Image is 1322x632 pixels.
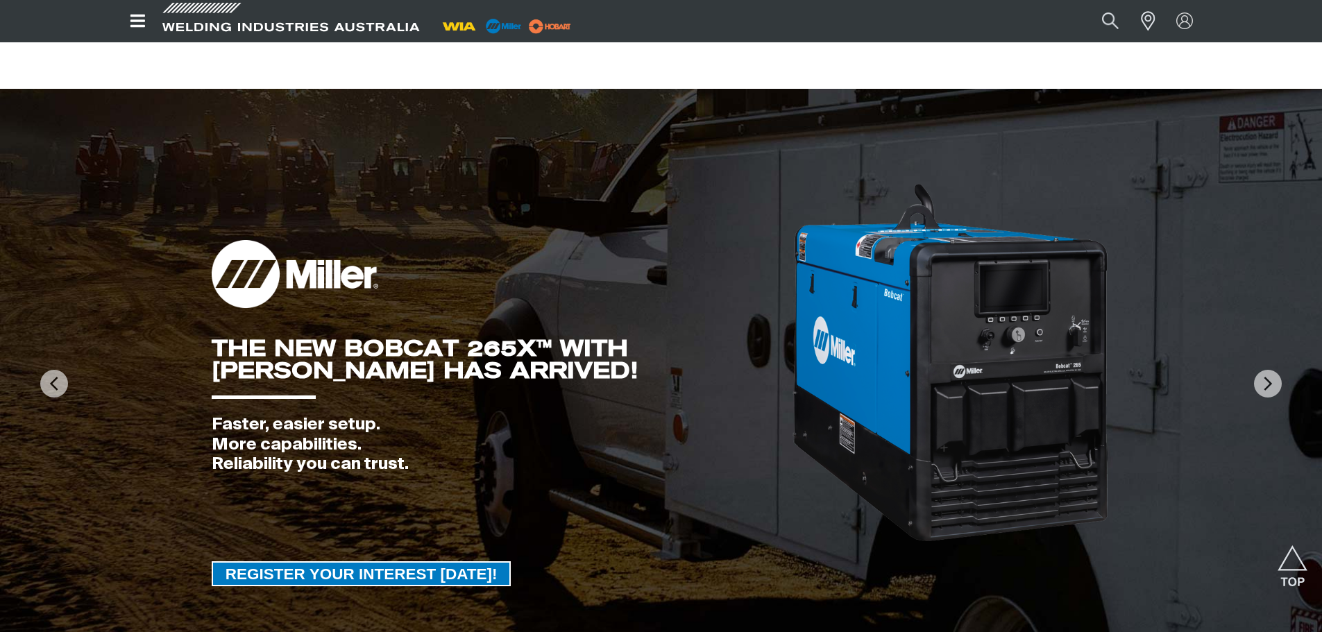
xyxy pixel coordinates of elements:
a: REGISTER YOUR INTEREST TODAY! [212,561,511,586]
img: NextArrow [1254,370,1282,398]
span: REGISTER YOUR INTEREST [DATE]! [213,561,510,586]
img: PrevArrow [40,370,68,398]
img: miller [525,16,575,37]
a: miller [525,21,575,31]
input: Product name or item number... [1069,6,1133,37]
button: Scroll to top [1277,545,1308,577]
div: Faster, easier setup. More capabilities. Reliability you can trust. [212,415,791,475]
div: THE NEW BOBCAT 265X™ WITH [PERSON_NAME] HAS ARRIVED! [212,337,791,382]
button: Search products [1087,6,1134,37]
